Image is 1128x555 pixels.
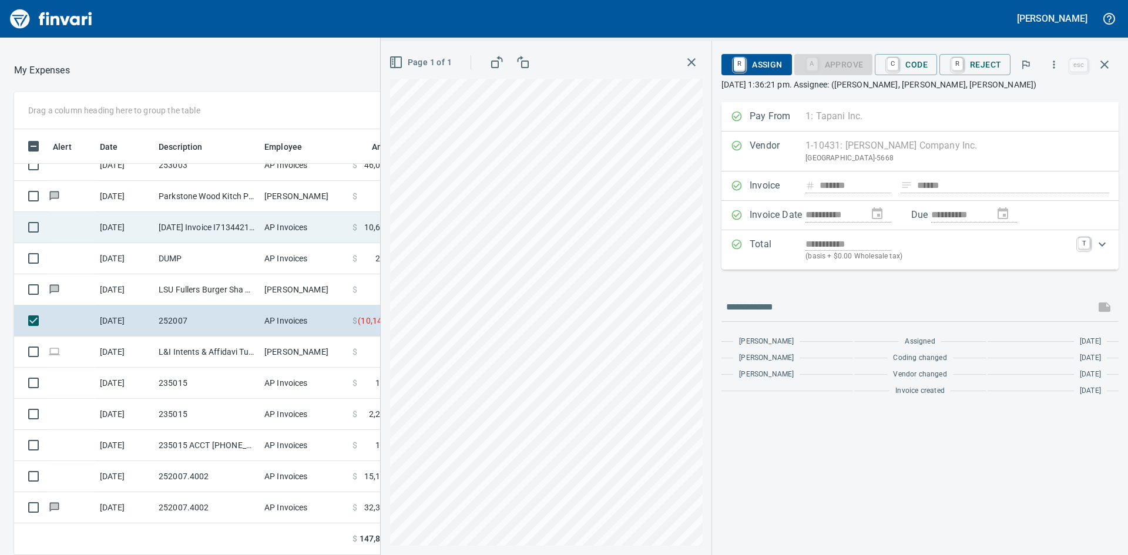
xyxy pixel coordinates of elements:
button: [PERSON_NAME] [1014,9,1090,28]
span: $ [352,315,357,327]
td: 235015 [154,368,260,399]
p: [DATE] 1:36:21 pm. Assignee: ([PERSON_NAME], [PERSON_NAME], [PERSON_NAME]) [721,79,1119,90]
span: Assign [731,55,782,75]
td: [PERSON_NAME] [260,337,348,368]
span: $ [352,221,357,233]
td: L&I Intents & Affidavi Tumwater [GEOGRAPHIC_DATA] [154,337,260,368]
td: [DATE] [95,430,154,461]
td: [DATE] [95,492,154,523]
td: 253003 [154,150,260,181]
span: 32,366.00 [364,502,402,513]
a: esc [1070,59,1087,72]
span: Has messages [48,503,61,511]
span: Has messages [48,285,61,293]
td: [DATE] [95,243,154,274]
span: Assigned [905,336,935,348]
span: Close invoice [1067,51,1119,79]
span: 46,016.33 [364,159,402,171]
span: $ [352,533,357,545]
span: $ [352,439,357,451]
td: [DATE] [95,274,154,305]
td: [DATE] [95,399,154,430]
span: Vendor changed [893,369,946,381]
button: RReject [939,54,1010,75]
span: Date [100,140,133,154]
td: AP Invoices [260,305,348,337]
span: 173.20 [375,439,402,451]
a: R [952,58,963,70]
td: 235015 ACCT [PHONE_NUMBER] [154,430,260,461]
span: Code [884,55,928,75]
td: AP Invoices [260,243,348,274]
span: Online transaction [48,348,61,355]
span: Amount [357,140,402,154]
span: [PERSON_NAME] [739,369,794,381]
button: Flag [1013,52,1039,78]
span: [DATE] [1080,336,1101,348]
span: [PERSON_NAME] [739,336,794,348]
span: Description [159,140,218,154]
p: Total [750,237,805,263]
td: 252007.4002 [154,492,260,523]
button: RAssign [721,54,791,75]
td: 235015 [154,399,260,430]
td: AP Invoices [260,368,348,399]
span: 128.60 [375,377,402,389]
span: Reject [949,55,1001,75]
span: Date [100,140,118,154]
span: [DATE] [1080,369,1101,381]
td: [DATE] [95,212,154,243]
span: $ [352,253,357,264]
td: [PERSON_NAME] [260,274,348,305]
td: AP Invoices [260,150,348,181]
span: 147,836.09 [360,533,402,545]
td: [DATE] Invoice I7134421 from [PERSON_NAME] Company Inc. (1-10431) [154,212,260,243]
span: Alert [53,140,87,154]
button: Page 1 of 1 [387,52,456,73]
td: [DATE] [95,368,154,399]
td: Parkstone Wood Kitch Portland OR [154,181,260,212]
span: Coding changed [893,352,946,364]
span: $ [352,470,357,482]
h5: [PERSON_NAME] [1017,12,1087,25]
td: AP Invoices [260,212,348,243]
td: [DATE] [95,305,154,337]
span: Employee [264,140,302,154]
td: [DATE] [95,181,154,212]
span: Employee [264,140,317,154]
td: [PERSON_NAME] [260,181,348,212]
td: AP Invoices [260,492,348,523]
span: Amount [372,140,402,154]
div: Coding Required [794,59,873,69]
span: This records your message into the invoice and notifies anyone mentioned [1090,293,1119,321]
span: $ [352,502,357,513]
a: C [887,58,898,70]
span: Page 1 of 1 [391,55,452,70]
span: ( 10,149.00 ) [358,315,402,327]
span: $ [352,159,357,171]
span: $ [352,284,357,295]
td: AP Invoices [260,461,348,492]
td: [DATE] [95,461,154,492]
img: Finvari [7,5,95,33]
span: Description [159,140,203,154]
td: AP Invoices [260,399,348,430]
span: $ [352,408,357,420]
span: 15,189.00 [364,470,402,482]
span: 240.00 [375,253,402,264]
a: R [734,58,745,70]
td: 252007 [154,305,260,337]
p: My Expenses [14,63,70,78]
button: More [1041,52,1067,78]
span: Alert [53,140,72,154]
td: 252007.4002 [154,461,260,492]
span: $ [352,346,357,358]
p: (basis + $0.00 Wholesale tax) [805,251,1071,263]
div: Expand [721,230,1119,270]
span: [DATE] [1080,352,1101,364]
td: AP Invoices [260,430,348,461]
a: T [1078,237,1090,249]
p: Drag a column heading here to group the table [28,105,200,116]
span: 2,246.52 [369,408,402,420]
